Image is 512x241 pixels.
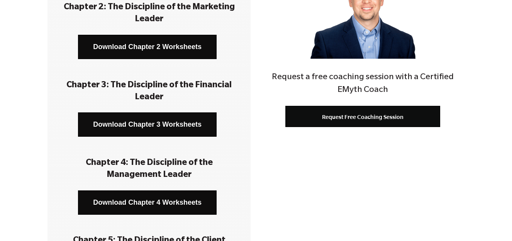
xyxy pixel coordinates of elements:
[322,114,403,120] span: Request Free Coaching Session
[59,80,239,104] h3: Chapter 3: The Discipline of the Financial Leader
[78,35,217,59] a: Download Chapter 2 Worksheets
[78,190,217,215] a: Download Chapter 4 Worksheets
[78,112,217,137] a: Download Chapter 3 Worksheets
[261,71,465,97] h4: Request a free coaching session with a Certified EMyth Coach
[59,2,239,26] h3: Chapter 2: The Discipline of the Marketing Leader
[59,158,239,182] h3: Chapter 4: The Discipline of the Management Leader
[285,106,440,127] a: Request Free Coaching Session
[473,204,512,241] iframe: Chat Widget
